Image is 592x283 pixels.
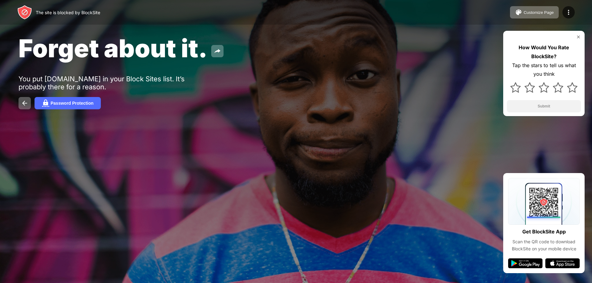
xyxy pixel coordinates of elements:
[507,61,581,79] div: Tap the stars to tell us what you think
[17,5,32,20] img: header-logo.svg
[545,258,580,268] img: app-store.svg
[553,82,563,93] img: star.svg
[510,82,521,93] img: star.svg
[21,99,28,107] img: back.svg
[18,75,209,91] div: You put [DOMAIN_NAME] in your Block Sites list. It’s probably there for a reason.
[507,100,581,112] button: Submit
[35,97,101,109] button: Password Protection
[522,227,566,236] div: Get BlockSite App
[508,178,580,225] img: qrcode.svg
[539,82,549,93] img: star.svg
[508,258,543,268] img: google-play.svg
[510,6,559,18] button: Customize Page
[508,238,580,252] div: Scan the QR code to download BlockSite on your mobile device
[51,101,93,106] div: Password Protection
[36,10,100,15] div: The site is blocked by BlockSite
[507,43,581,61] div: How Would You Rate BlockSite?
[576,34,581,39] img: rate-us-close.svg
[42,99,49,107] img: password.svg
[565,9,572,16] img: menu-icon.svg
[567,82,578,93] img: star.svg
[524,82,535,93] img: star.svg
[214,47,221,55] img: share.svg
[515,9,522,16] img: pallet.svg
[18,33,208,63] span: Forget about it.
[524,10,554,15] div: Customize Page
